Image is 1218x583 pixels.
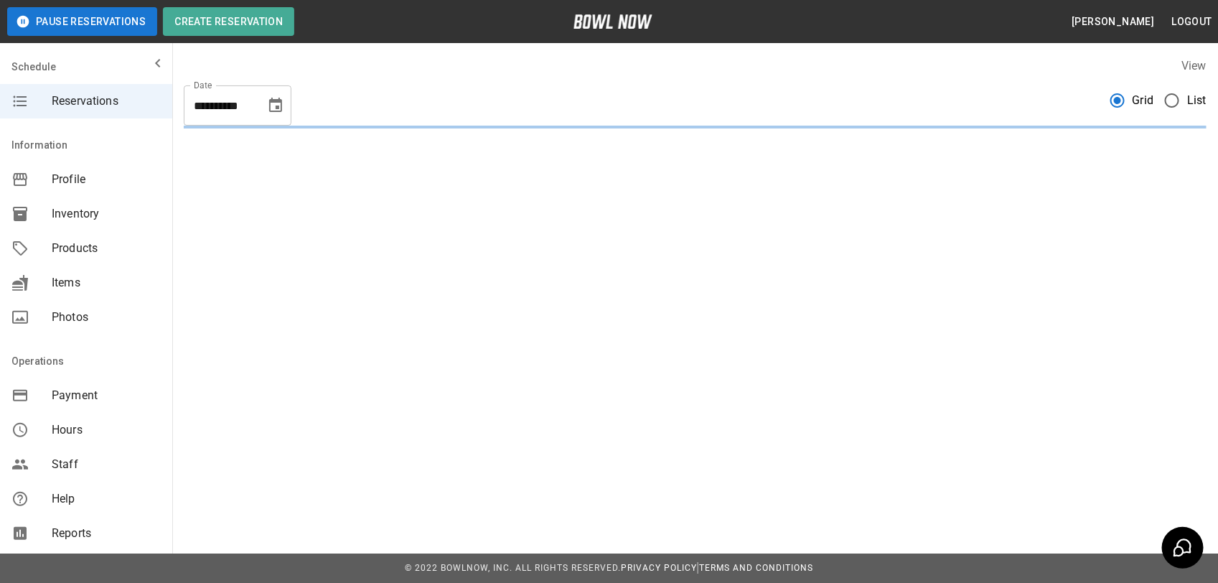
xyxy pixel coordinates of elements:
[163,7,294,36] button: Create Reservation
[52,205,161,223] span: Inventory
[1181,59,1207,73] label: View
[52,274,161,291] span: Items
[405,563,621,573] span: © 2022 BowlNow, Inc. All Rights Reserved.
[1066,9,1160,35] button: [PERSON_NAME]
[699,563,813,573] a: Terms and Conditions
[52,490,161,508] span: Help
[1133,92,1154,109] span: Grid
[52,387,161,404] span: Payment
[52,93,161,110] span: Reservations
[52,525,161,542] span: Reports
[573,14,652,29] img: logo
[52,456,161,473] span: Staff
[52,421,161,439] span: Hours
[52,309,161,326] span: Photos
[7,7,157,36] button: Pause Reservations
[52,240,161,257] span: Products
[52,171,161,188] span: Profile
[621,563,697,573] a: Privacy Policy
[1166,9,1218,35] button: Logout
[261,91,290,120] button: Choose date, selected date is Sep 19, 2025
[1187,92,1207,109] span: List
